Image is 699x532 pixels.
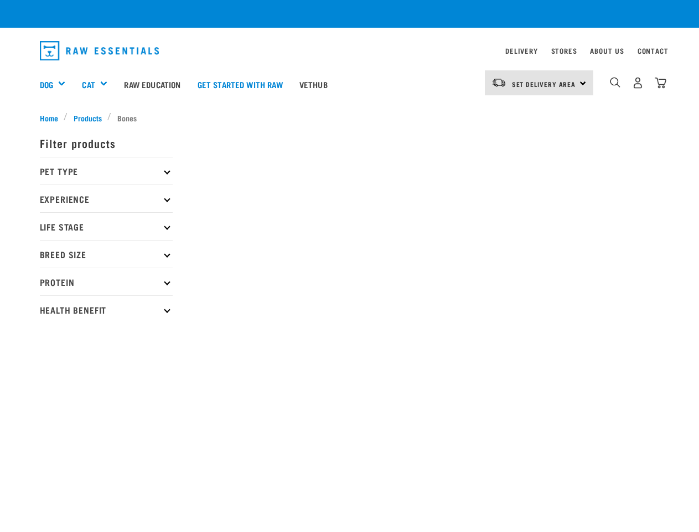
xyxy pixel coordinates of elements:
span: Products [74,112,102,124]
a: Delivery [505,49,537,53]
a: Dog [40,78,53,91]
a: Products [68,112,107,124]
p: Health Benefit [40,295,173,323]
span: Set Delivery Area [512,82,576,86]
a: Home [40,112,64,124]
a: Get started with Raw [189,62,291,106]
img: user.png [632,77,644,89]
a: Cat [82,78,95,91]
span: Home [40,112,58,124]
p: Pet Type [40,157,173,185]
a: Vethub [291,62,336,106]
nav: dropdown navigation [31,37,669,65]
img: Raw Essentials Logo [40,41,159,60]
p: Life Stage [40,212,173,240]
a: Stores [551,49,577,53]
p: Experience [40,185,173,212]
nav: breadcrumbs [40,112,660,124]
img: van-moving.png [491,78,506,88]
img: home-icon-1@2x.png [610,77,620,88]
p: Filter products [40,129,173,157]
a: About Us [590,49,624,53]
a: Contact [638,49,669,53]
a: Raw Education [116,62,189,106]
img: home-icon@2x.png [655,77,666,89]
p: Protein [40,268,173,295]
p: Breed Size [40,240,173,268]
